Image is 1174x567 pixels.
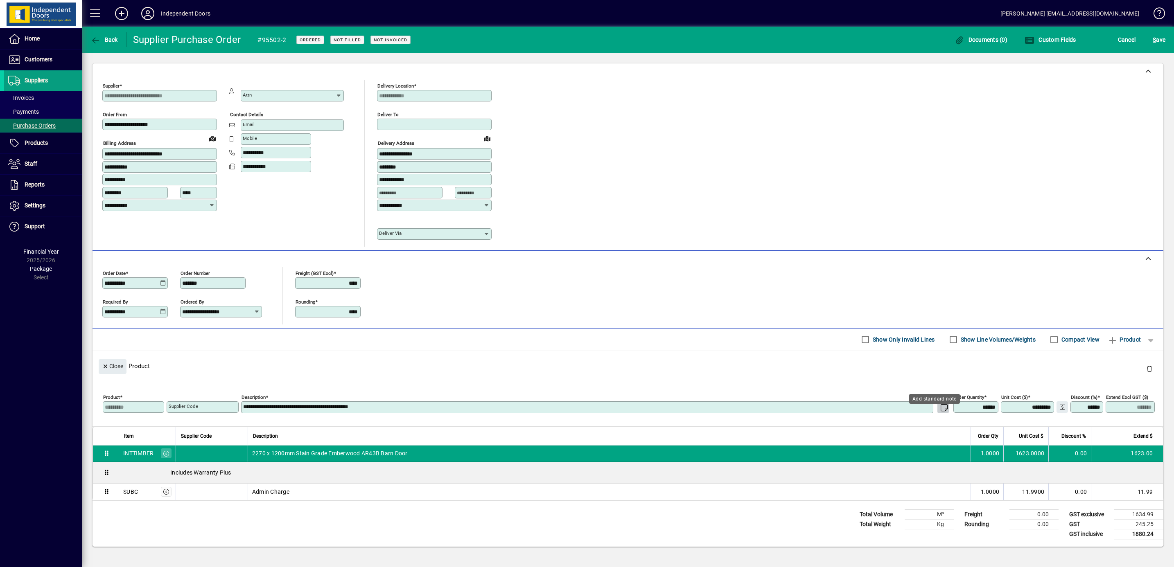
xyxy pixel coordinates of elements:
a: Support [4,216,82,237]
span: Supplier Code [181,432,212,441]
button: Close [99,359,126,374]
div: Includes Warranty Plus [119,462,1163,483]
span: Not Filled [334,37,361,43]
mat-label: Description [242,394,266,400]
button: Save [1151,32,1167,47]
td: 11.99 [1091,484,1163,500]
td: 1623.00 [1091,445,1163,462]
mat-label: Ordered by [181,299,204,304]
a: Purchase Orders [4,119,82,133]
mat-label: Rounding [296,299,315,304]
app-page-header-button: Close [97,362,129,369]
span: Admin Charge [252,488,289,496]
span: Settings [25,202,45,209]
td: 245.25 [1114,519,1163,529]
td: GST [1065,519,1114,529]
button: Add [108,6,135,21]
td: GST inclusive [1065,529,1114,539]
td: 1634.99 [1114,509,1163,519]
mat-label: Mobile [243,135,257,141]
button: Profile [135,6,161,21]
a: View on map [206,132,219,145]
mat-label: Order number [181,270,210,276]
span: Home [25,35,40,42]
span: Product [1108,333,1141,346]
td: 1880.24 [1114,529,1163,539]
div: SUBC [123,488,138,496]
mat-label: Deliver via [379,230,402,236]
td: 0.00 [1048,445,1091,462]
mat-label: Deliver To [377,112,399,117]
button: Delete [1140,359,1159,379]
app-page-header-button: Back [82,32,127,47]
span: Discount % [1061,432,1086,441]
a: Knowledge Base [1147,2,1164,28]
td: 0.00 [1009,509,1059,519]
div: Independent Doors [161,7,210,20]
span: ave [1153,33,1165,46]
td: Total Weight [856,519,905,529]
span: Cancel [1118,33,1136,46]
div: Product [93,351,1163,381]
span: Extend $ [1133,432,1153,441]
td: M³ [905,509,954,519]
td: 1.0000 [971,445,1003,462]
span: Back [90,36,118,43]
div: INTTIMBER [123,449,154,457]
app-page-header-button: Delete [1140,365,1159,372]
mat-label: Delivery Location [377,83,414,89]
span: Order Qty [978,432,998,441]
td: GST exclusive [1065,509,1114,519]
td: Kg [905,519,954,529]
td: 0.00 [1009,519,1059,529]
button: Cancel [1116,32,1138,47]
label: Compact View [1060,335,1099,344]
mat-label: Product [103,394,120,400]
span: Purchase Orders [8,122,56,129]
span: Suppliers [25,77,48,83]
a: View on map [481,132,494,145]
span: Financial Year [23,248,59,255]
span: S [1153,36,1156,43]
mat-label: Supplier Code [169,403,198,409]
span: Unit Cost $ [1019,432,1043,441]
mat-label: Attn [243,92,252,98]
div: Add standard note [909,394,960,404]
span: Not Invoiced [374,37,407,43]
mat-label: Order from [103,112,127,117]
span: Invoices [8,94,34,101]
a: Staff [4,154,82,174]
mat-label: Extend excl GST ($) [1106,394,1148,400]
a: Payments [4,105,82,119]
td: Rounding [960,519,1009,529]
button: Product [1104,332,1145,347]
a: Home [4,29,82,49]
span: Item [124,432,134,441]
span: Customers [25,56,52,63]
span: Documents (0) [954,36,1007,43]
span: Support [25,223,45,229]
div: #95502-2 [257,34,286,47]
button: Change Price Levels [1057,401,1068,413]
a: Reports [4,175,82,195]
td: 1.0000 [971,484,1003,500]
span: Package [30,265,52,272]
span: Description [253,432,278,441]
mat-label: Freight (GST excl) [296,270,334,276]
a: Settings [4,196,82,216]
span: Payments [8,108,39,115]
mat-label: Unit Cost ($) [1001,394,1028,400]
span: Custom Fields [1025,36,1076,43]
a: Products [4,133,82,153]
td: 1623.0000 [1003,445,1048,462]
button: Custom Fields [1023,32,1078,47]
mat-label: Email [243,122,255,127]
td: 11.9900 [1003,484,1048,500]
div: [PERSON_NAME] [EMAIL_ADDRESS][DOMAIN_NAME] [1000,7,1139,20]
mat-label: Supplier [103,83,120,89]
span: Staff [25,160,37,167]
span: 2270 x 1200mm Stain Grade Emberwood AR43B Barn Door [252,449,408,457]
div: Supplier Purchase Order [133,33,241,46]
span: Reports [25,181,45,188]
label: Show Line Volumes/Weights [959,335,1036,344]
